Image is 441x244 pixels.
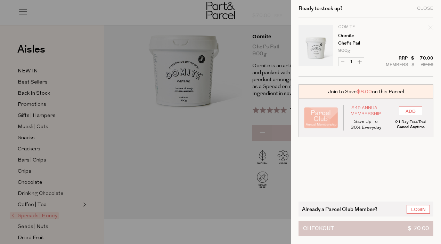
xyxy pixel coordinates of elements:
h2: Ready to stock up? [299,6,343,11]
a: Login [407,205,430,214]
span: 900g [338,48,350,53]
p: Oomite [338,25,392,29]
a: Oomite [338,33,392,38]
span: $49 Annual Membership [349,105,383,117]
p: Save Up To 30% Everyday [349,119,383,131]
button: Checkout$ 70.00 [299,221,433,236]
span: Checkout [303,221,334,236]
div: Close [417,6,433,11]
input: ADD [399,107,422,115]
input: QTY Oomite [347,58,356,66]
span: $8.00 [357,88,372,95]
div: Join to Save on this Parcel [299,84,433,99]
p: 21 Day Free Trial Cancel Anytime [393,120,428,129]
span: $ 70.00 [408,221,429,236]
p: Chef's Pail [338,41,392,46]
span: Already a Parcel Club Member? [302,205,377,213]
div: Remove Oomite [428,24,433,33]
